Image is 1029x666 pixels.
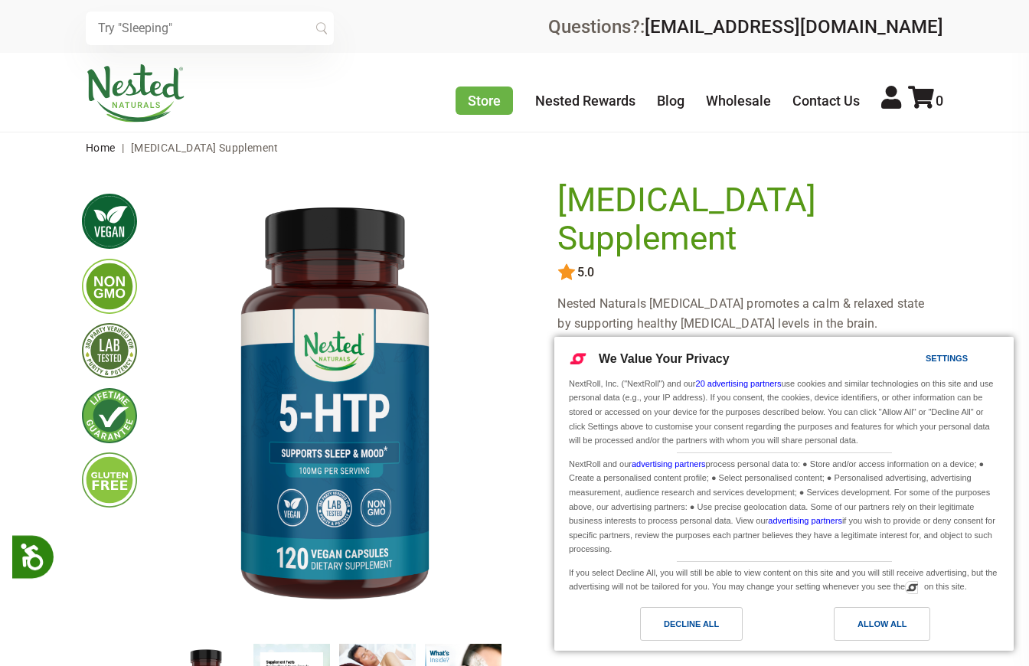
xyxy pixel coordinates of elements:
a: [EMAIL_ADDRESS][DOMAIN_NAME] [645,16,943,38]
div: Decline All [664,615,719,632]
a: Decline All [563,607,784,648]
a: 20 advertising partners [696,379,782,388]
a: Home [86,142,116,154]
img: gmofree [82,259,137,314]
img: vegan [82,194,137,249]
div: If you select Decline All, you will still be able to view content on this site and you will still... [566,562,1002,596]
img: lifetimeguarantee [82,388,137,443]
a: Settings [899,346,936,374]
a: advertising partners [768,516,842,525]
h1: [MEDICAL_DATA] Supplement [557,181,939,257]
img: thirdpartytested [82,323,137,378]
span: | [118,142,128,154]
div: Allow All [857,615,906,632]
a: Wholesale [706,93,771,109]
div: Settings [926,350,968,367]
a: advertising partners [632,459,706,468]
div: NextRoll and our process personal data to: ● Store and/or access information on a device; ● Creat... [566,453,1002,558]
span: 0 [936,93,943,109]
span: [MEDICAL_DATA] Supplement [131,142,279,154]
img: star.svg [557,263,576,282]
a: Allow All [784,607,1004,648]
a: 0 [908,93,943,109]
div: NextRoll, Inc. ("NextRoll") and our use cookies and similar technologies on this site and use per... [566,375,1002,449]
a: Nested Rewards [535,93,635,109]
span: We Value Your Privacy [599,352,730,365]
a: Blog [657,93,684,109]
img: 5-HTP Supplement [162,181,508,631]
span: 5.0 [576,266,594,279]
img: Nested Naturals [86,64,185,122]
a: Contact Us [792,93,860,109]
div: Nested Naturals [MEDICAL_DATA] promotes a calm & relaxed state by supporting healthy [MEDICAL_DAT... [557,294,946,334]
nav: breadcrumbs [86,132,943,163]
div: Questions?: [548,18,943,36]
img: glutenfree [82,452,137,508]
input: Try "Sleeping" [86,11,334,45]
a: Store [456,87,513,115]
